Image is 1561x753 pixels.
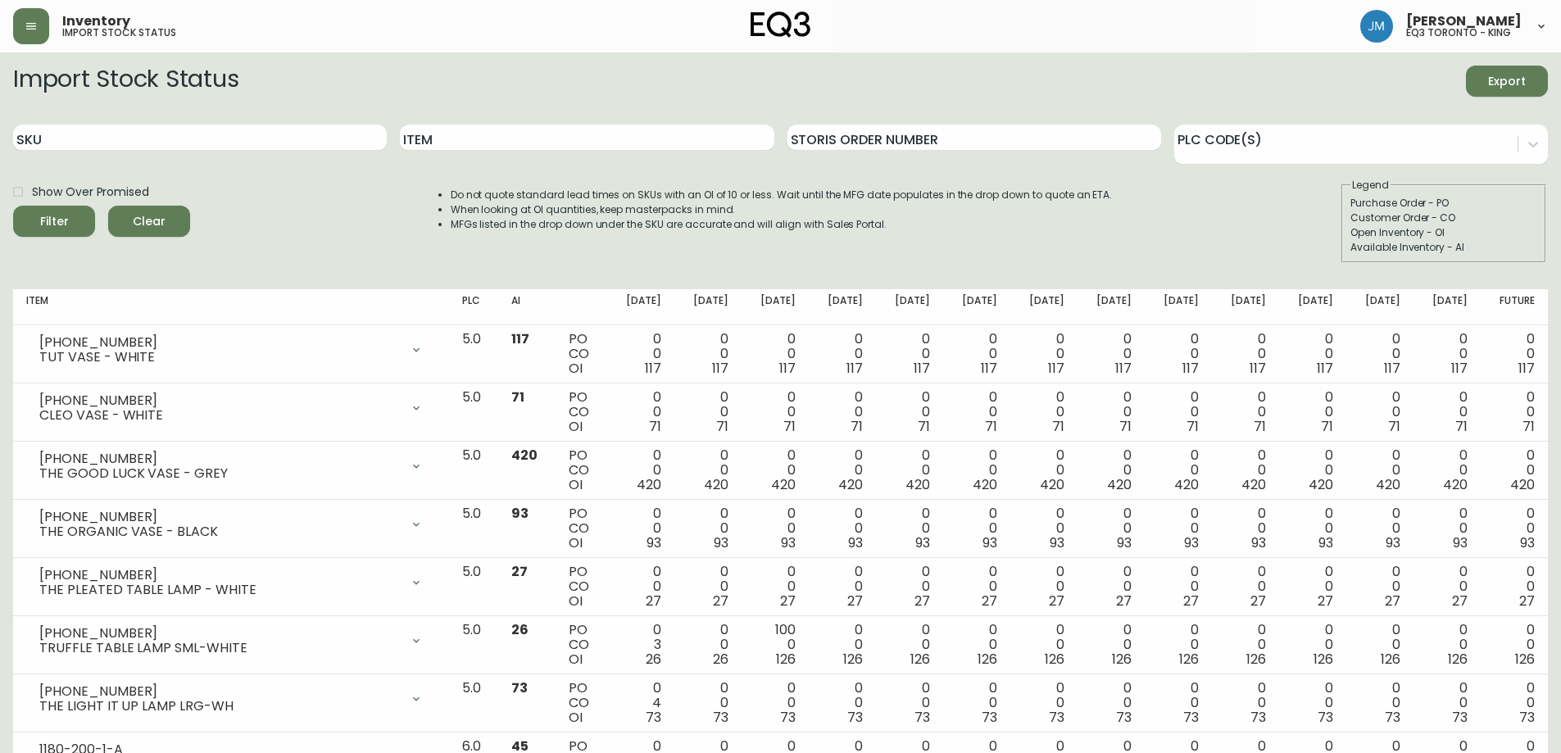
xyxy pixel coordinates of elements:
[620,506,661,551] div: 0 0
[569,448,593,492] div: PO CO
[1023,681,1064,725] div: 0 0
[1406,15,1522,28] span: [PERSON_NAME]
[1183,708,1199,727] span: 73
[449,674,498,733] td: 5.0
[620,681,661,725] div: 0 4
[1455,417,1468,436] span: 71
[1158,332,1199,376] div: 0 0
[1359,390,1400,434] div: 0 0
[39,510,400,524] div: [PHONE_NUMBER]
[1427,448,1468,492] div: 0 0
[569,506,593,551] div: PO CO
[889,390,930,434] div: 0 0
[1359,448,1400,492] div: 0 0
[449,558,498,616] td: 5.0
[1466,66,1548,97] button: Export
[1241,475,1266,494] span: 420
[1494,390,1535,434] div: 0 0
[26,565,436,601] div: [PHONE_NUMBER]THE PLEATED TABLE LAMP - WHITE
[910,650,930,669] span: 126
[985,417,997,436] span: 71
[13,206,95,237] button: Filter
[26,390,436,426] div: [PHONE_NUMBER]CLEO VASE - WHITE
[1384,359,1400,378] span: 117
[822,448,863,492] div: 0 0
[905,475,930,494] span: 420
[687,448,728,492] div: 0 0
[1427,623,1468,667] div: 0 0
[755,506,796,551] div: 0 0
[498,289,556,325] th: AI
[39,583,400,597] div: THE PLEATED TABLE LAMP - WHITE
[1520,533,1535,552] span: 93
[981,359,997,378] span: 117
[1427,332,1468,376] div: 0 0
[915,533,930,552] span: 93
[62,15,130,28] span: Inventory
[687,623,728,667] div: 0 0
[620,448,661,492] div: 0 0
[1158,448,1199,492] div: 0 0
[847,592,863,610] span: 27
[822,506,863,551] div: 0 0
[1388,417,1400,436] span: 71
[1359,565,1400,609] div: 0 0
[1250,359,1266,378] span: 117
[1023,448,1064,492] div: 0 0
[822,565,863,609] div: 0 0
[1350,211,1537,225] div: Customer Order - CO
[1519,592,1535,610] span: 27
[39,451,400,466] div: [PHONE_NUMBER]
[26,448,436,484] div: [PHONE_NUMBER]THE GOOD LUCK VASE - GREY
[1116,592,1132,610] span: 27
[851,417,863,436] span: 71
[449,289,498,325] th: PLC
[620,565,661,609] div: 0 0
[1452,592,1468,610] span: 27
[1346,289,1414,325] th: [DATE]
[1292,565,1333,609] div: 0 0
[569,390,593,434] div: PO CO
[771,475,796,494] span: 420
[847,708,863,727] span: 73
[1091,390,1132,434] div: 0 0
[511,504,529,523] span: 93
[39,684,400,699] div: [PHONE_NUMBER]
[1519,708,1535,727] span: 73
[780,708,796,727] span: 73
[1510,475,1535,494] span: 420
[943,289,1010,325] th: [DATE]
[918,417,930,436] span: 71
[1225,623,1266,667] div: 0 0
[39,466,400,481] div: THE GOOD LUCK VASE - GREY
[779,359,796,378] span: 117
[1481,289,1548,325] th: Future
[1350,225,1537,240] div: Open Inventory - OI
[1494,332,1535,376] div: 0 0
[569,359,583,378] span: OI
[713,708,728,727] span: 73
[569,592,583,610] span: OI
[1184,533,1199,552] span: 93
[620,623,661,667] div: 0 3
[1359,506,1400,551] div: 0 0
[1515,650,1535,669] span: 126
[1518,359,1535,378] span: 117
[1119,417,1132,436] span: 71
[687,506,728,551] div: 0 0
[449,500,498,558] td: 5.0
[451,188,1113,202] li: Do not quote standard lead times on SKUs with an OI of 10 or less. Wait until the MFG date popula...
[1318,708,1333,727] span: 73
[846,359,863,378] span: 117
[780,592,796,610] span: 27
[973,475,997,494] span: 420
[956,565,997,609] div: 0 0
[26,506,436,542] div: [PHONE_NUMBER]THE ORGANIC VASE - BLACK
[39,568,400,583] div: [PHONE_NUMBER]
[108,206,190,237] button: Clear
[1448,650,1468,669] span: 126
[1091,681,1132,725] div: 0 0
[451,202,1113,217] li: When looking at OI quantities, keep masterpacks in mind.
[755,332,796,376] div: 0 0
[1158,623,1199,667] div: 0 0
